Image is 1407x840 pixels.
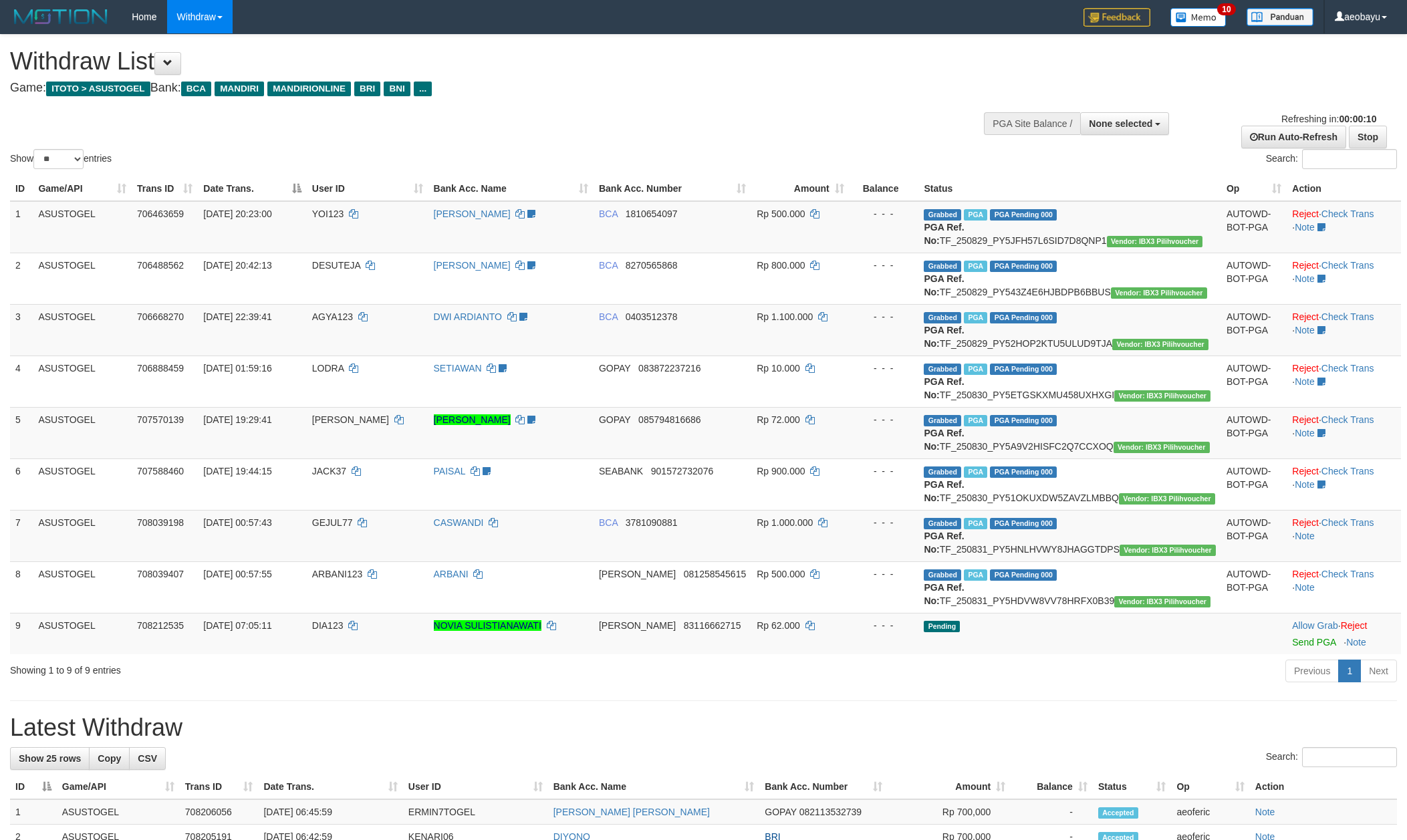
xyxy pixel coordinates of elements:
td: 1 [10,799,57,825]
td: · [1287,613,1401,654]
td: ASUSTOGEL [33,561,132,613]
td: 4 [10,356,33,407]
span: Copy 1810654097 to clipboard [626,208,678,219]
span: PGA Pending [990,209,1057,221]
b: PGA Ref. No: [924,222,964,246]
span: Rp 72.000 [757,414,800,425]
img: MOTION_logo.png [10,7,112,27]
span: Show 25 rows [19,753,81,764]
td: ASUSTOGEL [33,304,132,356]
b: PGA Ref. No: [924,582,964,606]
div: - - - [855,310,914,323]
th: Date Trans.: activate to sort column descending [198,176,306,201]
td: ASUSTOGEL [57,799,180,825]
td: ASUSTOGEL [33,356,132,407]
a: Check Trans [1321,208,1374,219]
span: [DATE] 19:29:41 [203,414,271,425]
div: - - - [855,207,914,221]
th: Bank Acc. Name: activate to sort column ascending [428,176,594,201]
th: Trans ID: activate to sort column ascending [180,775,259,799]
span: [DATE] 01:59:16 [203,363,271,374]
span: Vendor URL: https://payment5.1velocity.biz [1107,236,1203,247]
td: AUTOWD-BOT-PGA [1221,458,1287,510]
span: Marked by aeoafif [964,312,987,323]
span: Rp 62.000 [757,620,800,631]
span: Rp 500.000 [757,208,805,219]
span: Copy 83116662715 to clipboard [684,620,741,631]
div: - - - [855,516,914,529]
b: PGA Ref. No: [924,428,964,452]
a: CSV [129,747,166,770]
td: AUTOWD-BOT-PGA [1221,407,1287,458]
span: Rp 1.100.000 [757,311,813,322]
span: [DATE] 00:57:43 [203,517,271,528]
span: Grabbed [924,261,961,272]
span: [PERSON_NAME] [599,620,676,631]
div: - - - [855,413,914,426]
th: User ID: activate to sort column ascending [307,176,428,201]
span: Grabbed [924,312,961,323]
span: GEJUL77 [312,517,353,528]
span: Copy 8270565868 to clipboard [626,260,678,271]
span: PGA Pending [990,569,1057,581]
span: Marked by aeojeff [964,518,987,529]
span: [DATE] 20:42:13 [203,260,271,271]
td: AUTOWD-BOT-PGA [1221,201,1287,253]
a: Note [1346,637,1366,648]
span: ... [414,82,432,96]
a: Reject [1292,517,1319,528]
td: · · [1287,304,1401,356]
td: · · [1287,253,1401,304]
span: BCA [181,82,211,96]
select: Showentries [33,149,84,169]
span: Rp 10.000 [757,363,800,374]
span: Vendor URL: https://payment5.1velocity.biz [1114,390,1210,402]
a: [PERSON_NAME] [434,260,511,271]
a: Run Auto-Refresh [1241,126,1346,148]
td: TF_250830_PY5ETGSKXMU458UXHXGI [918,356,1221,407]
td: TF_250829_PY5JFH57L6SID7D8QNP1 [918,201,1221,253]
a: Previous [1285,660,1339,682]
div: - - - [855,619,914,632]
span: GOPAY [599,414,630,425]
span: · [1292,620,1340,631]
span: Copy 0403512378 to clipboard [626,311,678,322]
td: 8 [10,561,33,613]
a: [PERSON_NAME] [434,208,511,219]
a: ARBANI [434,569,469,579]
th: User ID: activate to sort column ascending [403,775,548,799]
a: Note [1295,582,1315,593]
div: Showing 1 to 9 of 9 entries [10,658,576,677]
td: aeoferic [1171,799,1249,825]
td: 708206056 [180,799,259,825]
strong: 00:00:10 [1339,114,1376,124]
th: Action [1287,176,1401,201]
span: Rp 900.000 [757,466,805,476]
a: NOVIA SULISTIANAWATI [434,620,541,631]
span: Marked by aeoafif [964,209,987,221]
span: MANDIRI [215,82,264,96]
span: Grabbed [924,415,961,426]
span: 706668270 [137,311,184,322]
div: - - - [855,259,914,272]
a: Check Trans [1321,414,1374,425]
td: 6 [10,458,33,510]
th: Game/API: activate to sort column ascending [57,775,180,799]
th: Status [918,176,1221,201]
a: Next [1360,660,1397,682]
a: Reject [1292,260,1319,271]
a: Check Trans [1321,260,1374,271]
img: Feedback.jpg [1083,8,1150,27]
span: Grabbed [924,364,961,375]
span: Marked by aeophou [964,415,987,426]
td: TF_250831_PY5HNLHVWY8JHAGGTDPS [918,510,1221,561]
span: PGA Pending [990,466,1057,478]
a: Check Trans [1321,311,1374,322]
input: Search: [1302,747,1397,767]
td: ASUSTOGEL [33,253,132,304]
span: Pending [924,621,960,632]
a: Show 25 rows [10,747,90,770]
td: AUTOWD-BOT-PGA [1221,304,1287,356]
span: Grabbed [924,466,961,478]
th: Amount: activate to sort column ascending [751,176,850,201]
